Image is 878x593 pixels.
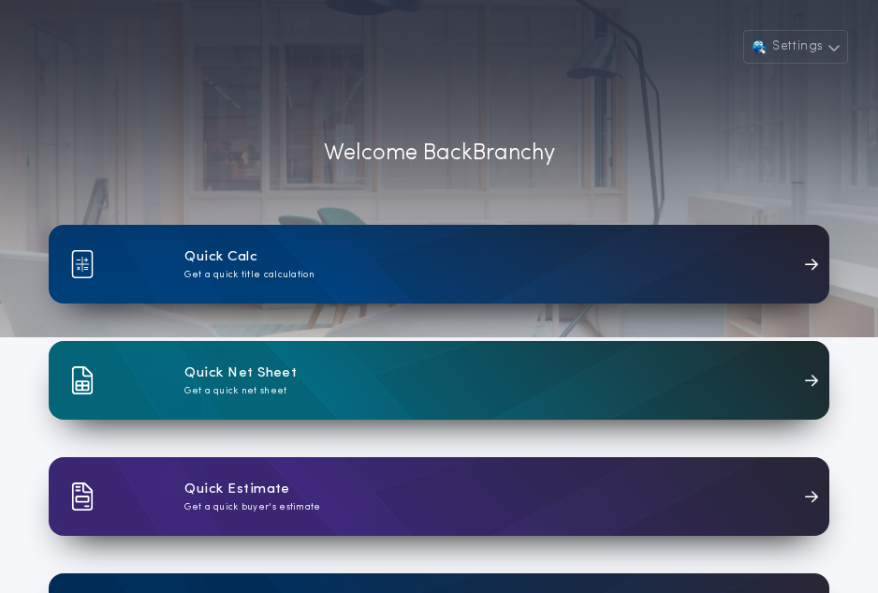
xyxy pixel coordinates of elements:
h1: Quick Estimate [184,479,290,500]
p: Get a quick title calculation [184,268,314,282]
img: card icon [71,250,94,278]
h1: Quick Net Sheet [184,363,297,384]
p: Welcome Back Branchy [324,137,555,170]
img: user avatar [750,37,768,56]
img: card icon [71,482,94,511]
h1: Quick Calc [184,246,257,268]
button: Settings [743,30,848,64]
p: Get a quick net sheet [184,384,286,398]
a: card iconQuick CalcGet a quick title calculation [49,225,829,304]
img: card icon [71,366,94,394]
a: card iconQuick Net SheetGet a quick net sheet [49,341,829,420]
a: card iconQuick EstimateGet a quick buyer's estimate [49,457,829,536]
p: Get a quick buyer's estimate [184,500,320,514]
